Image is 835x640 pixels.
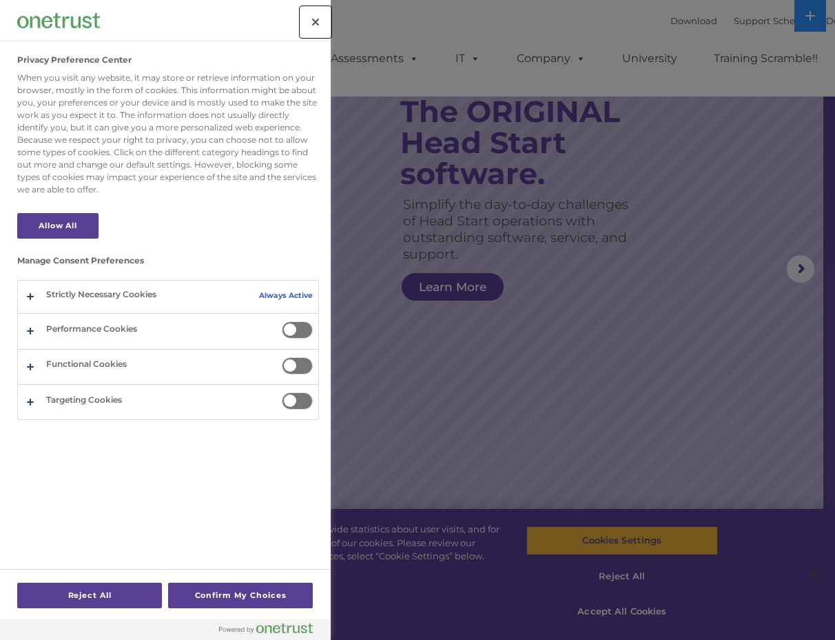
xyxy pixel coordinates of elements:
h3: Manage Consent Preferences [17,256,319,272]
div: Company Logo [17,7,100,34]
a: Powered by OneTrust Opens in a new Tab [219,623,324,640]
img: Powered by OneTrust Opens in a new Tab [219,623,313,634]
div: When you visit any website, it may store or retrieve information on your browser, mostly in the f... [17,72,319,196]
img: Company Logo [17,13,100,28]
button: Close [300,7,331,37]
span: Last name [184,91,226,101]
button: Reject All [17,583,162,608]
button: Allow All [17,213,99,239]
button: Confirm My Choices [168,583,313,608]
h2: Privacy Preference Center [17,55,132,65]
span: Phone number [184,148,243,158]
